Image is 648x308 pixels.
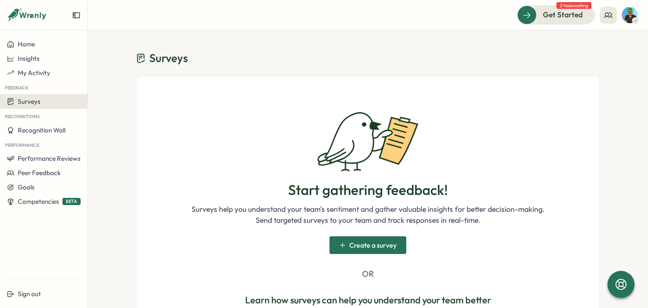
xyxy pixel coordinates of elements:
span: Insights [18,54,40,62]
span: Performance Reviews [18,154,81,162]
span: Peer Feedback [18,169,61,177]
p: Send targeted surveys to your team and track responses in real-time. [192,215,545,226]
h1: Start gathering feedback! [288,182,448,199]
span: 2 tasks waiting [556,2,591,9]
button: Get Started [517,5,595,24]
span: My Activity [18,69,50,77]
span: Recognition Wall [18,126,65,134]
span: Sign out [18,290,41,298]
span: Goals [18,183,35,191]
p: OR [362,267,374,281]
p: Surveys help you understand your team's sentiment and gather valuable insights for better decisio... [192,204,545,215]
span: Surveys [18,97,40,105]
span: Home [18,40,35,48]
span: Create a survey [349,242,397,249]
img: Johannes Keller [622,7,638,23]
button: Expand sidebar [72,11,81,19]
p: Learn how surveys can help you understand your team better [245,294,491,307]
span: Surveys [149,51,188,65]
span: Get Started [543,9,583,20]
span: BETA [62,198,81,205]
span: Competencies [18,197,59,205]
button: Create a survey [329,236,406,254]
